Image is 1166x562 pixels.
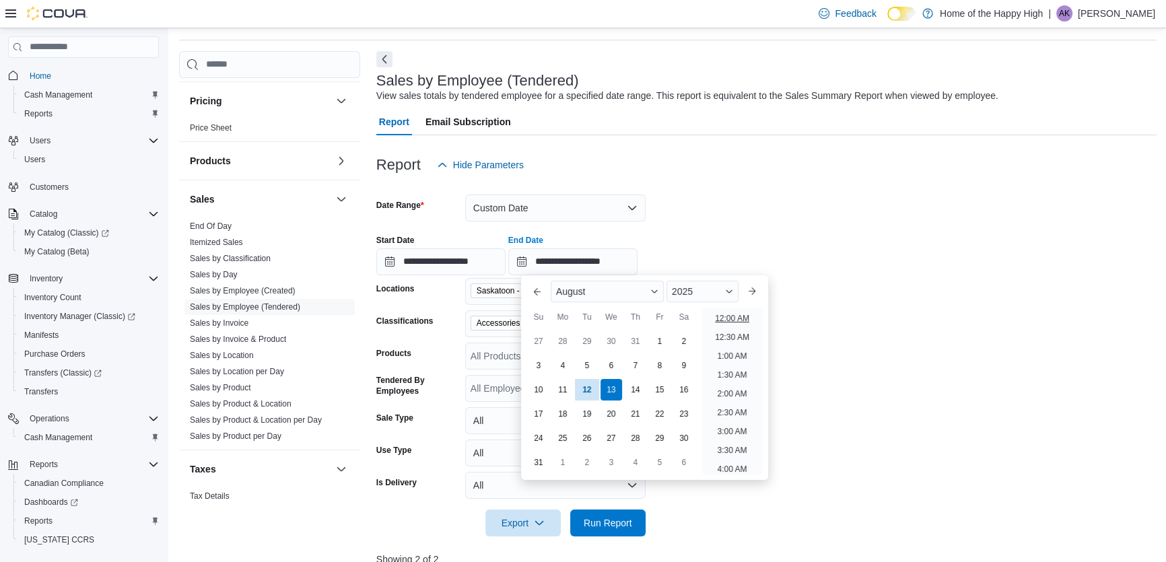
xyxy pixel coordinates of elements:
[3,66,164,85] button: Home
[190,269,238,280] span: Sales by Day
[3,269,164,288] button: Inventory
[19,308,159,324] span: Inventory Manager (Classic)
[673,306,695,328] div: Sa
[741,281,763,302] button: Next month
[13,512,164,530] button: Reports
[625,306,646,328] div: Th
[584,516,632,530] span: Run Report
[13,242,164,261] button: My Catalog (Beta)
[24,386,58,397] span: Transfers
[190,399,291,409] a: Sales by Product & Location
[24,90,92,100] span: Cash Management
[19,532,100,548] a: [US_STATE] CCRS
[552,379,574,400] div: day-11
[24,154,45,165] span: Users
[552,427,574,449] div: day-25
[376,235,415,246] label: Start Date
[625,403,646,425] div: day-21
[179,120,360,141] div: Pricing
[190,192,331,206] button: Sales
[19,365,107,381] a: Transfers (Classic)
[508,235,543,246] label: End Date
[1048,5,1051,22] p: |
[673,330,695,352] div: day-2
[190,238,243,247] a: Itemized Sales
[13,474,164,493] button: Canadian Compliance
[485,510,561,536] button: Export
[333,461,349,477] button: Taxes
[30,209,57,219] span: Catalog
[3,177,164,197] button: Customers
[13,326,164,345] button: Manifests
[649,452,671,473] div: day-5
[19,151,159,168] span: Users
[570,510,646,536] button: Run Report
[19,225,159,241] span: My Catalog (Classic)
[190,154,331,168] button: Products
[528,306,549,328] div: Su
[601,403,622,425] div: day-20
[13,288,164,307] button: Inventory Count
[528,452,549,473] div: day-31
[528,379,549,400] div: day-10
[24,311,135,322] span: Inventory Manager (Classic)
[576,427,598,449] div: day-26
[465,440,646,466] button: All
[24,271,68,287] button: Inventory
[30,459,58,470] span: Reports
[576,403,598,425] div: day-19
[24,516,53,526] span: Reports
[190,318,248,328] a: Sales by Invoice
[190,123,232,133] a: Price Sheet
[19,513,159,529] span: Reports
[190,398,291,409] span: Sales by Product & Location
[376,89,998,103] div: View sales totals by tendered employee for a specified date range. This report is equivalent to t...
[552,355,574,376] div: day-4
[835,7,876,20] span: Feedback
[190,302,300,312] a: Sales by Employee (Tendered)
[471,283,598,298] span: Saskatoon - Stonebridge - Prairie Records
[477,316,520,330] span: Accessories
[13,85,164,104] button: Cash Management
[19,244,95,260] a: My Catalog (Beta)
[528,403,549,425] div: day-17
[24,227,109,238] span: My Catalog (Classic)
[24,534,94,545] span: [US_STATE] CCRS
[712,405,753,421] li: 2:30 AM
[528,355,549,376] div: day-3
[19,384,63,400] a: Transfers
[376,316,434,326] label: Classifications
[24,206,159,222] span: Catalog
[701,308,763,475] ul: Time
[19,384,159,400] span: Transfers
[19,365,159,381] span: Transfers (Classic)
[24,271,159,287] span: Inventory
[526,329,696,475] div: August, 2025
[465,407,646,434] button: All
[19,327,159,343] span: Manifests
[376,51,392,67] button: Next
[190,415,322,425] span: Sales by Product & Location per Day
[13,150,164,169] button: Users
[649,306,671,328] div: Fr
[3,131,164,150] button: Users
[673,379,695,400] div: day-16
[190,237,243,248] span: Itemized Sales
[190,94,331,108] button: Pricing
[625,355,646,376] div: day-7
[526,281,548,302] button: Previous Month
[625,427,646,449] div: day-28
[376,73,579,89] h3: Sales by Employee (Tendered)
[190,285,296,296] span: Sales by Employee (Created)
[30,413,69,424] span: Operations
[576,355,598,376] div: day-5
[24,67,159,84] span: Home
[24,179,74,195] a: Customers
[19,346,159,362] span: Purchase Orders
[601,330,622,352] div: day-30
[13,493,164,512] a: Dashboards
[19,289,87,306] a: Inventory Count
[376,283,415,294] label: Locations
[710,310,755,326] li: 12:00 AM
[19,429,159,446] span: Cash Management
